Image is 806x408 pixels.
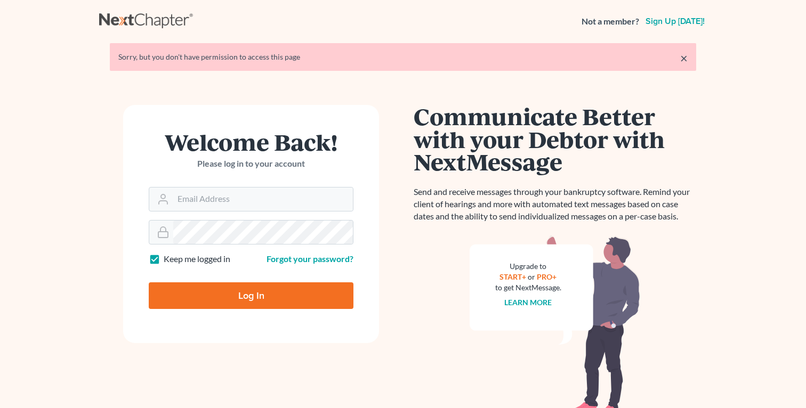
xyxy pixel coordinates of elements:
[680,52,688,64] a: ×
[495,282,561,293] div: to get NextMessage.
[643,17,707,26] a: Sign up [DATE]!
[149,158,353,170] p: Please log in to your account
[528,272,536,281] span: or
[414,186,696,223] p: Send and receive messages through your bankruptcy software. Remind your client of hearings and mo...
[173,187,353,211] input: Email Address
[267,254,353,264] a: Forgot your password?
[149,282,353,309] input: Log In
[118,52,688,62] div: Sorry, but you don't have permission to access this page
[149,130,353,153] h1: Welcome Back!
[582,15,639,28] strong: Not a member?
[500,272,527,281] a: START+
[495,261,561,272] div: Upgrade to
[537,272,557,281] a: PRO+
[414,105,696,173] h1: Communicate Better with your Debtor with NextMessage
[164,253,230,265] label: Keep me logged in
[505,298,552,307] a: Learn more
